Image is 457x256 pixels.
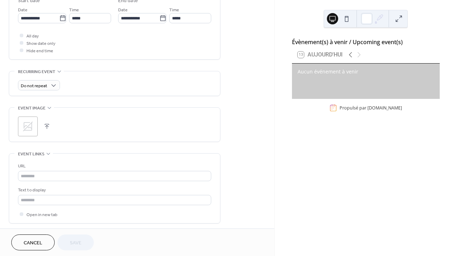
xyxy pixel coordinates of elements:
div: Propulsé par [340,105,402,111]
span: Time [169,6,179,14]
span: All day [26,32,39,40]
span: Event image [18,105,45,112]
span: Open in new tab [26,211,57,219]
span: Hide end time [26,47,53,55]
span: Show date only [26,40,55,47]
span: Cancel [24,239,42,247]
span: Do not repeat [21,82,47,90]
span: Recurring event [18,68,55,76]
span: Event links [18,150,44,158]
span: Date [118,6,128,14]
span: Time [69,6,79,14]
button: Cancel [11,234,55,250]
div: Évènement(s) à venir / Upcoming event(s) [292,38,440,46]
div: URL [18,162,210,170]
span: Date [18,6,28,14]
div: ; [18,117,38,136]
a: [DOMAIN_NAME] [367,105,402,111]
div: Aucun événement à venir [298,68,434,75]
div: Text to display [18,186,210,194]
